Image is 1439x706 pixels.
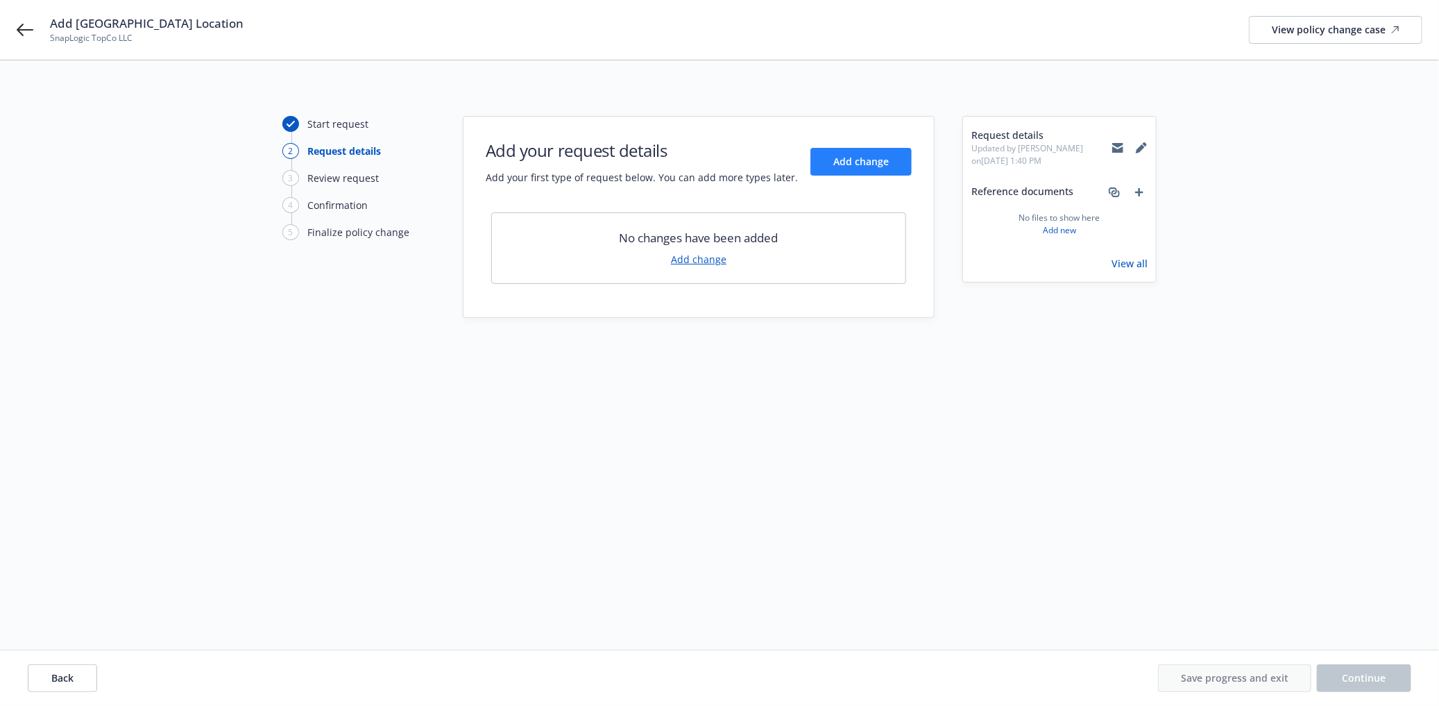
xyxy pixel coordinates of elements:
span: Request details [971,128,1112,142]
span: Save progress and exit [1181,671,1288,684]
button: Continue [1317,664,1411,692]
button: Add change [810,148,912,176]
span: Reference documents [971,184,1073,201]
span: Add [GEOGRAPHIC_DATA] Location [50,15,244,32]
span: Updated by [PERSON_NAME] on [DATE] 1:40 PM [971,142,1112,167]
div: 5 [282,224,299,240]
span: Add your first type of request below. You can add more types later. [486,170,798,185]
div: 3 [282,170,299,186]
span: No files to show here [1019,212,1100,224]
div: Start request [307,117,368,131]
span: Add change [833,155,889,168]
div: Request details [307,144,381,158]
div: Review request [307,171,379,185]
h1: Add your request details [486,139,798,162]
div: 4 [282,197,299,213]
span: No changes have been added [620,230,778,246]
button: Back [28,664,97,692]
a: associate [1106,184,1123,201]
span: Continue [1343,671,1386,684]
a: Add new [1043,224,1076,237]
span: SnapLogic TopCo LLC [50,32,244,44]
a: View policy change case [1249,16,1422,44]
div: Finalize policy change [307,225,409,239]
div: 2 [282,143,299,159]
a: Add change [671,252,726,267]
div: Confirmation [307,198,368,212]
div: View policy change case [1272,17,1399,43]
a: add [1131,184,1148,201]
a: View all [1112,256,1148,271]
span: Back [51,671,74,684]
button: Save progress and exit [1158,664,1311,692]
